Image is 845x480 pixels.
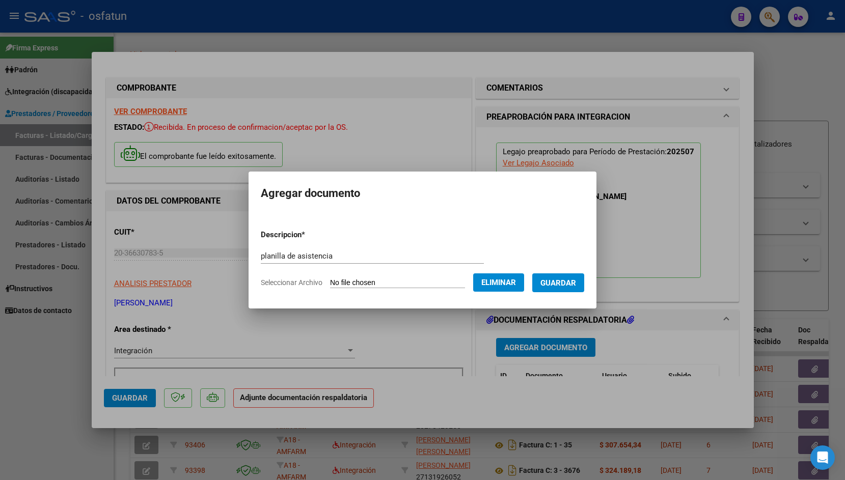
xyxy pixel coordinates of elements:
[540,278,576,288] span: Guardar
[261,184,584,203] h2: Agregar documento
[473,273,524,292] button: Eliminar
[810,445,835,470] div: Open Intercom Messenger
[261,229,358,241] p: Descripcion
[481,278,516,287] span: Eliminar
[261,278,322,287] span: Seleccionar Archivo
[532,273,584,292] button: Guardar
